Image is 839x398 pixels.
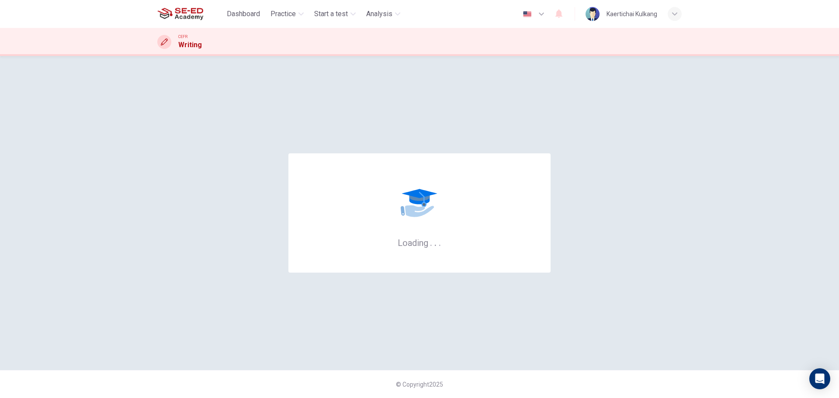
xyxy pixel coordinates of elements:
[438,235,441,249] h6: .
[434,235,437,249] h6: .
[586,7,600,21] img: Profile picture
[607,9,657,19] div: Kaertichai Kulkang
[311,6,359,22] button: Start a test
[157,5,223,23] a: SE-ED Academy logo
[223,6,263,22] button: Dashboard
[314,9,348,19] span: Start a test
[522,11,533,17] img: en
[178,34,187,40] span: CEFR
[227,9,260,19] span: Dashboard
[267,6,307,22] button: Practice
[178,40,202,50] h1: Writing
[809,368,830,389] div: Open Intercom Messenger
[363,6,404,22] button: Analysis
[270,9,296,19] span: Practice
[157,5,203,23] img: SE-ED Academy logo
[398,237,441,248] h6: Loading
[430,235,433,249] h6: .
[366,9,392,19] span: Analysis
[396,381,443,388] span: © Copyright 2025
